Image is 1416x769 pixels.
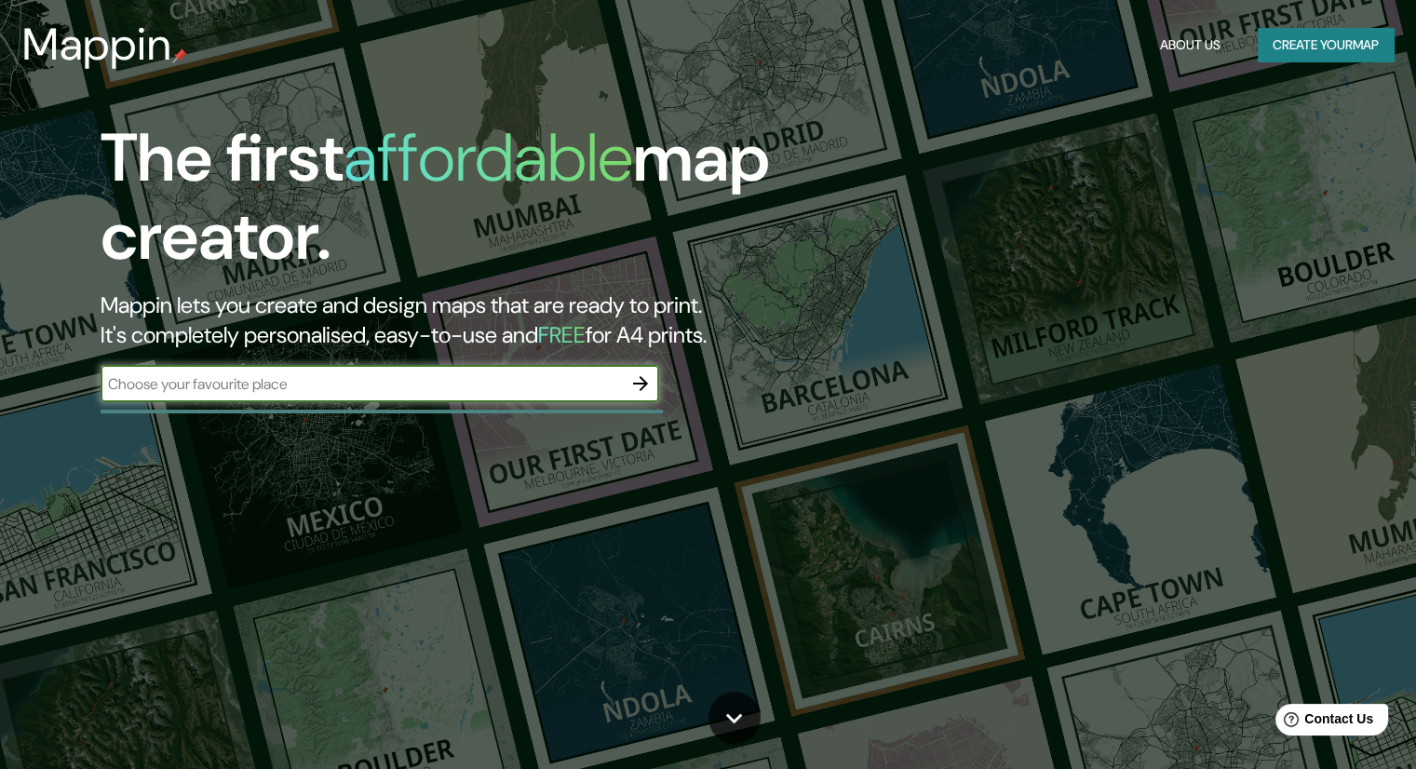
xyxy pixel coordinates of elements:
[1250,696,1396,749] iframe: Help widget launcher
[101,290,809,350] h2: Mappin lets you create and design maps that are ready to print. It's completely personalised, eas...
[1258,28,1394,62] button: Create yourmap
[22,19,172,71] h3: Mappin
[101,119,809,290] h1: The first map creator.
[1153,28,1228,62] button: About Us
[172,48,187,63] img: mappin-pin
[344,115,633,201] h1: affordable
[538,320,586,349] h5: FREE
[101,373,622,395] input: Choose your favourite place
